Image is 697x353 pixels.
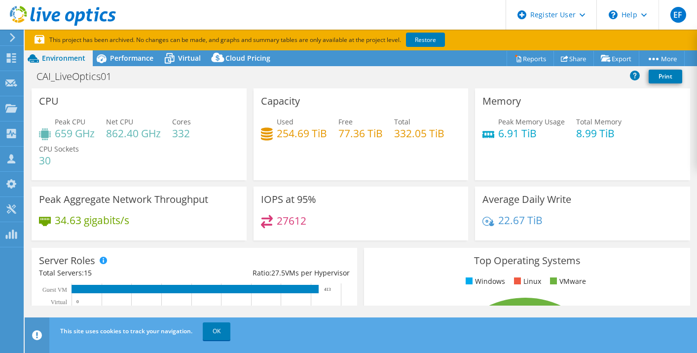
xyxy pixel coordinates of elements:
span: CPU Sockets [39,144,79,154]
span: Free [338,117,353,126]
li: VMware [548,276,586,287]
h4: 22.67 TiB [498,215,543,226]
h4: 27612 [277,215,306,226]
span: Net CPU [106,117,133,126]
span: Peak CPU [55,117,85,126]
span: Used [277,117,293,126]
span: This site uses cookies to track your navigation. [60,327,192,335]
span: Cloud Pricing [225,53,270,63]
span: Virtual [178,53,201,63]
h4: 77.36 TiB [338,128,383,139]
span: 15 [84,268,92,277]
span: Performance [110,53,153,63]
h4: 30 [39,155,79,166]
a: OK [203,322,230,340]
h4: 332.05 TiB [394,128,444,139]
li: Windows [463,276,505,287]
span: Environment [42,53,85,63]
a: Share [553,51,594,66]
text: Virtual [51,299,68,306]
h4: 34.63 gigabits/s [55,215,129,226]
h3: IOPS at 95% [261,194,316,205]
span: Total Memory [576,117,622,126]
h3: Server Roles [39,255,95,266]
h4: 8.99 TiB [576,128,622,139]
span: Total [394,117,410,126]
span: Peak Memory Usage [498,117,565,126]
h3: Average Daily Write [482,194,571,205]
a: Export [593,51,639,66]
text: 0 [76,299,79,304]
h4: 332 [172,128,191,139]
h4: 862.40 GHz [106,128,161,139]
text: Guest VM [42,286,67,293]
a: Restore [406,33,445,47]
a: Reports [507,51,554,66]
h3: Peak Aggregate Network Throughput [39,194,208,205]
h3: Capacity [261,96,300,107]
a: More [639,51,685,66]
p: This project has been archived. No changes can be made, and graphs and summary tables are only av... [35,35,518,45]
h4: 254.69 TiB [277,128,327,139]
li: Linux [512,276,541,287]
span: Cores [172,117,191,126]
h3: Top Operating Systems [371,255,682,266]
h4: 6.91 TiB [498,128,565,139]
h3: CPU [39,96,59,107]
h4: 659 GHz [55,128,95,139]
a: Print [649,70,682,83]
span: EF [670,7,686,23]
text: 413 [324,287,331,292]
h3: Memory [482,96,521,107]
div: Total Servers: [39,268,194,278]
svg: \n [609,10,618,19]
span: 27.5 [271,268,285,277]
h1: CAI_LiveOptics01 [32,71,127,82]
div: Ratio: VMs per Hypervisor [194,268,350,278]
